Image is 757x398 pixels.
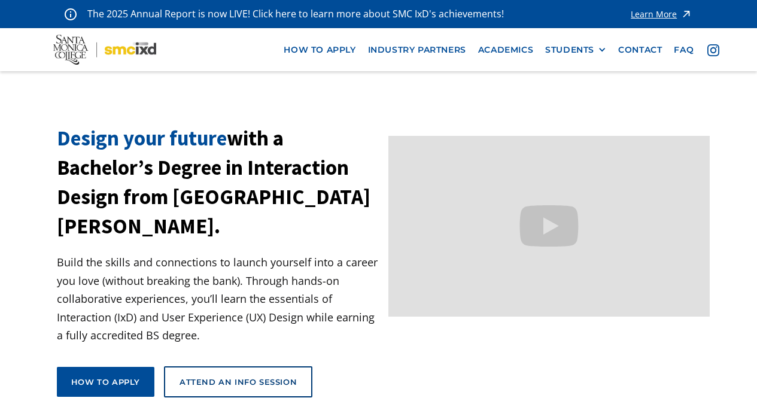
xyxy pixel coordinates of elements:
img: icon - arrow - alert [680,6,692,22]
a: Learn More [631,6,692,22]
a: contact [612,39,668,61]
img: icon - information - alert [65,8,77,20]
a: how to apply [278,39,361,61]
img: icon - instagram [707,44,719,56]
a: How to apply [57,367,154,397]
h1: with a Bachelor’s Degree in Interaction Design from [GEOGRAPHIC_DATA][PERSON_NAME]. [57,124,379,241]
a: industry partners [362,39,472,61]
img: Santa Monica College - SMC IxD logo [53,35,157,65]
a: Academics [472,39,539,61]
a: faq [668,39,700,61]
span: Design your future [57,125,227,151]
div: STUDENTS [545,45,594,55]
p: The 2025 Annual Report is now LIVE! Click here to learn more about SMC IxD's achievements! [87,6,505,22]
div: STUDENTS [545,45,606,55]
a: Attend an Info Session [164,366,312,397]
p: Build the skills and connections to launch yourself into a career you love (without breaking the ... [57,253,379,345]
iframe: Design your future with a Bachelor's Degree in Interaction Design from Santa Monica College [388,136,710,317]
div: Learn More [631,10,677,19]
div: Attend an Info Session [180,376,297,387]
div: How to apply [71,376,140,387]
